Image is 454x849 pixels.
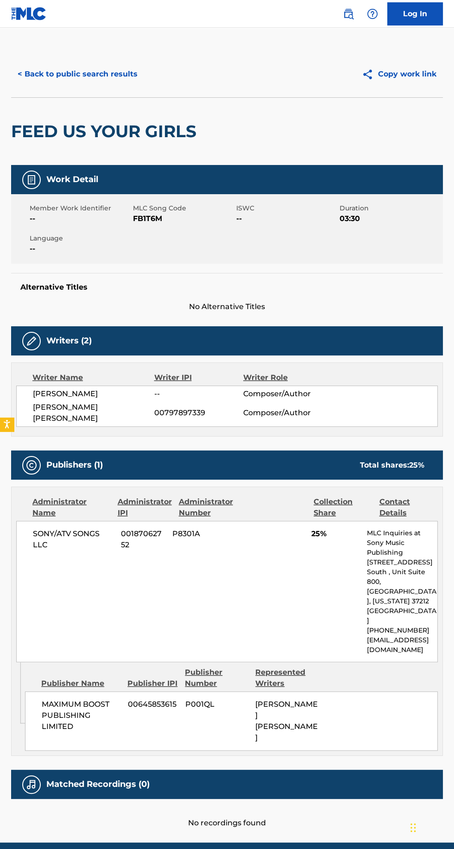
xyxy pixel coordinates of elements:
span: P001QL [185,699,249,710]
span: 25% [311,528,360,539]
span: -- [30,243,131,254]
div: Publisher IPI [127,678,178,689]
span: [PERSON_NAME] [33,388,154,399]
span: FB1T6M [133,213,234,224]
div: Publisher Number [185,667,248,689]
span: Member Work Identifier [30,203,131,213]
span: [PERSON_NAME] [PERSON_NAME] [33,402,154,424]
span: [PERSON_NAME] [PERSON_NAME] [255,700,318,742]
span: 25 % [409,461,424,469]
h5: Matched Recordings (0) [46,779,150,790]
h5: Work Detail [46,174,98,185]
span: -- [30,213,131,224]
div: Drag [410,814,416,842]
img: Writers [26,336,37,347]
img: Work Detail [26,174,37,185]
div: Collection Share [314,496,372,519]
div: Total shares: [360,460,424,471]
span: No Alternative Titles [11,301,443,312]
button: Copy work link [355,63,443,86]
iframe: Chat Widget [408,805,454,849]
div: Represented Writers [255,667,319,689]
div: Contact Details [379,496,438,519]
span: ISWC [236,203,337,213]
button: < Back to public search results [11,63,144,86]
p: [EMAIL_ADDRESS][DOMAIN_NAME] [367,635,437,655]
h5: Writers (2) [46,336,92,346]
span: Language [30,234,131,243]
p: [STREET_ADDRESS] South , Unit Suite 800, [367,558,437,587]
span: MAXIMUM BOOST PUBLISHING LIMITED [42,699,121,732]
span: Composer/Author [243,407,324,418]
img: Matched Recordings [26,779,37,790]
a: Log In [387,2,443,25]
div: Administrator IPI [118,496,172,519]
div: Administrator Name [32,496,111,519]
span: 00645853615 [128,699,178,710]
span: 00187062752 [121,528,165,551]
img: search [343,8,354,19]
span: P8301A [172,528,233,539]
div: Writer Role [243,372,324,383]
span: SONY/ATV SONGS LLC [33,528,114,551]
h5: Publishers (1) [46,460,103,470]
span: Duration [340,203,441,213]
a: Public Search [339,5,358,23]
span: MLC Song Code [133,203,234,213]
span: -- [154,388,243,399]
img: MLC Logo [11,7,47,20]
img: help [367,8,378,19]
div: Writer Name [32,372,154,383]
div: Help [363,5,382,23]
img: Publishers [26,460,37,471]
p: [GEOGRAPHIC_DATA], [US_STATE] 37212 [367,587,437,606]
h5: Alternative Titles [20,283,434,292]
span: -- [236,213,337,224]
img: Copy work link [362,69,378,80]
p: [GEOGRAPHIC_DATA] [367,606,437,626]
span: Composer/Author [243,388,324,399]
div: Publisher Name [41,678,120,689]
p: [PHONE_NUMBER] [367,626,437,635]
p: MLC Inquiries at Sony Music Publishing [367,528,437,558]
span: 00797897339 [154,407,243,418]
div: Writer IPI [154,372,244,383]
span: 03:30 [340,213,441,224]
div: No recordings found [11,799,443,829]
div: Administrator Number [179,496,237,519]
h2: FEED US YOUR GIRLS [11,121,201,142]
